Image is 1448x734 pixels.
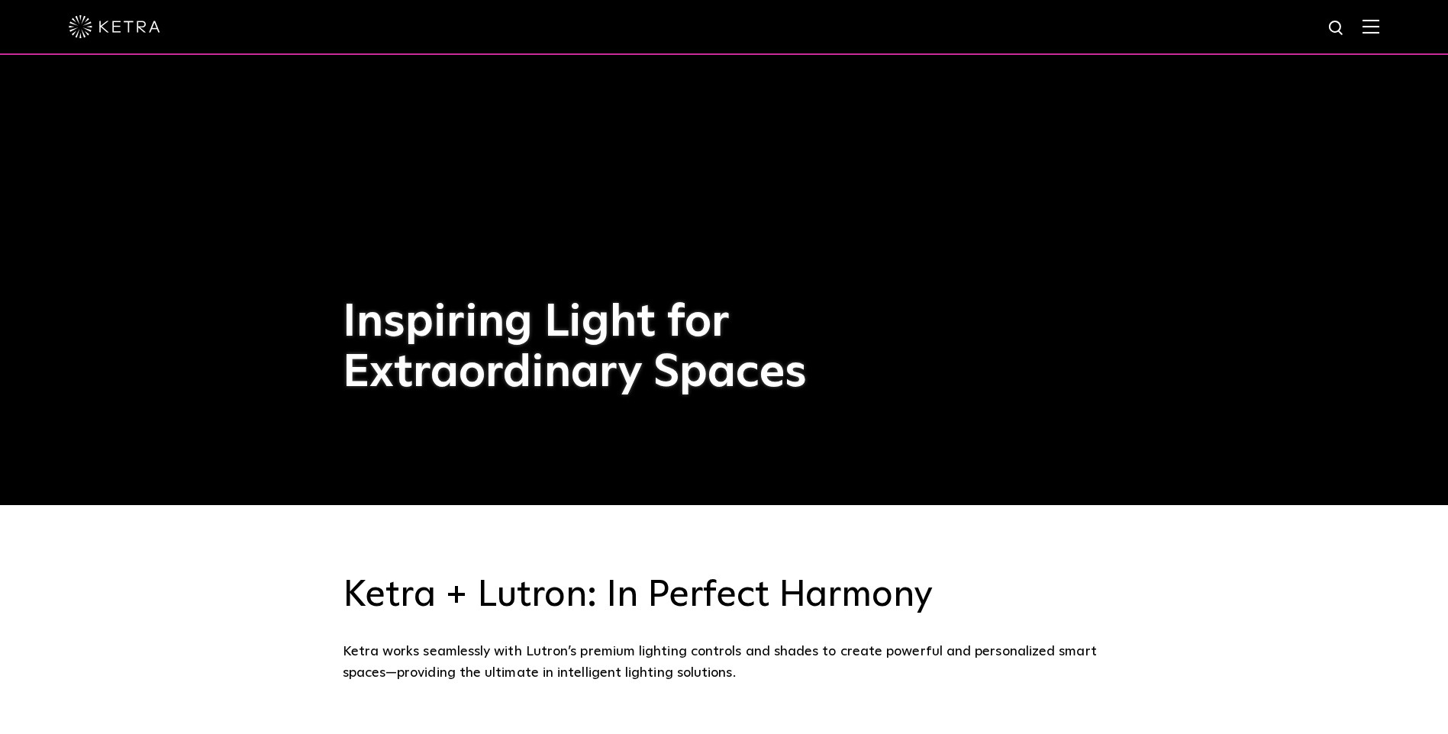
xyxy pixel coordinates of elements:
[343,574,1106,618] h3: Ketra + Lutron: In Perfect Harmony
[343,298,839,398] h1: Inspiring Light for Extraordinary Spaces
[69,15,160,38] img: ketra-logo-2019-white
[343,641,1106,684] div: Ketra works seamlessly with Lutron’s premium lighting controls and shades to create powerful and ...
[1327,19,1346,38] img: search icon
[1363,19,1379,34] img: Hamburger%20Nav.svg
